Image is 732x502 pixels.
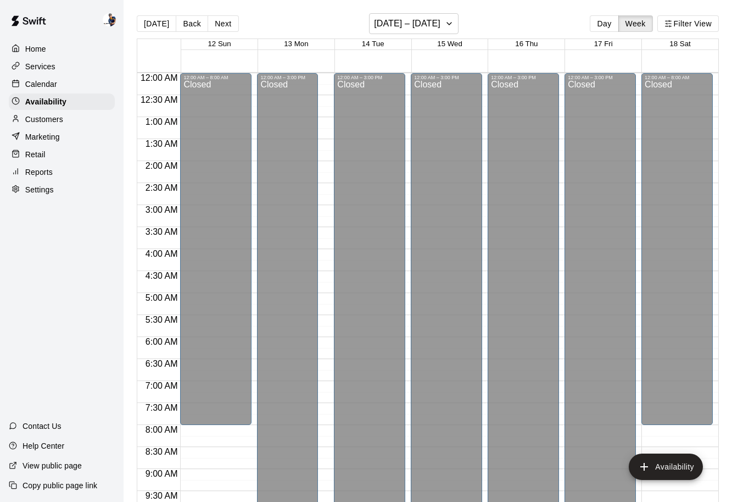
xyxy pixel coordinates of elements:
p: Customers [25,114,63,125]
div: 12:00 AM – 3:00 PM [491,75,556,80]
a: Calendar [9,76,115,92]
span: 6:30 AM [143,359,181,368]
span: 6:00 AM [143,337,181,346]
span: 3:30 AM [143,227,181,236]
span: 4:30 AM [143,271,181,280]
button: 18 Sat [669,40,691,48]
button: 12 Sun [208,40,231,48]
p: Settings [25,184,54,195]
button: 17 Fri [594,40,613,48]
span: 5:30 AM [143,315,181,324]
span: 1:30 AM [143,139,181,148]
div: 12:00 AM – 3:00 PM [337,75,402,80]
div: 12:00 AM – 3:00 PM [260,75,314,80]
span: 7:00 AM [143,381,181,390]
div: 12:00 AM – 3:00 PM [414,75,479,80]
span: 8:00 AM [143,425,181,434]
button: 15 Wed [437,40,462,48]
button: Back [176,15,208,32]
p: Contact Us [23,421,62,432]
button: [DATE] [137,15,176,32]
p: Services [25,61,55,72]
span: 3:00 AM [143,205,181,214]
p: Marketing [25,131,60,142]
p: Home [25,43,46,54]
p: Help Center [23,440,64,451]
button: Week [618,15,653,32]
a: Settings [9,181,115,198]
span: 9:00 AM [143,469,181,478]
span: 9:30 AM [143,491,181,500]
div: 12:00 AM – 3:00 PM [568,75,633,80]
button: [DATE] – [DATE] [369,13,459,34]
button: 13 Mon [284,40,308,48]
span: 12:00 AM [138,73,181,82]
span: 8:30 AM [143,447,181,456]
div: 12:00 AM – 8:00 AM [645,75,709,80]
span: 5:00 AM [143,293,181,302]
button: Day [590,15,618,32]
a: Customers [9,111,115,128]
div: 12:00 AM – 8:00 AM: Closed [641,73,713,425]
p: Reports [25,167,53,178]
span: 4:00 AM [143,249,181,258]
div: 12:00 AM – 8:00 AM: Closed [180,73,252,425]
a: Retail [9,146,115,163]
div: Closed [183,80,248,429]
span: 7:30 AM [143,403,181,412]
p: View public page [23,460,82,471]
span: 2:30 AM [143,183,181,192]
button: 14 Tue [362,40,384,48]
h6: [DATE] – [DATE] [374,16,440,31]
a: Availability [9,93,115,110]
div: Closed [645,80,709,429]
p: Copy public page link [23,480,97,491]
span: 1:00 AM [143,117,181,126]
button: 16 Thu [515,40,538,48]
span: 2:00 AM [143,161,181,170]
button: Filter View [657,15,719,32]
span: 12:30 AM [138,95,181,104]
a: Marketing [9,129,115,145]
img: Phillip Jankulovski [103,13,116,26]
button: add [629,454,703,480]
button: Next [208,15,238,32]
a: Services [9,58,115,75]
a: Reports [9,164,115,180]
p: Availability [25,96,66,107]
div: 12:00 AM – 8:00 AM [183,75,248,80]
p: Calendar [25,79,57,90]
div: Phillip Jankulovski [100,9,124,31]
a: Home [9,41,115,57]
p: Retail [25,149,46,160]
